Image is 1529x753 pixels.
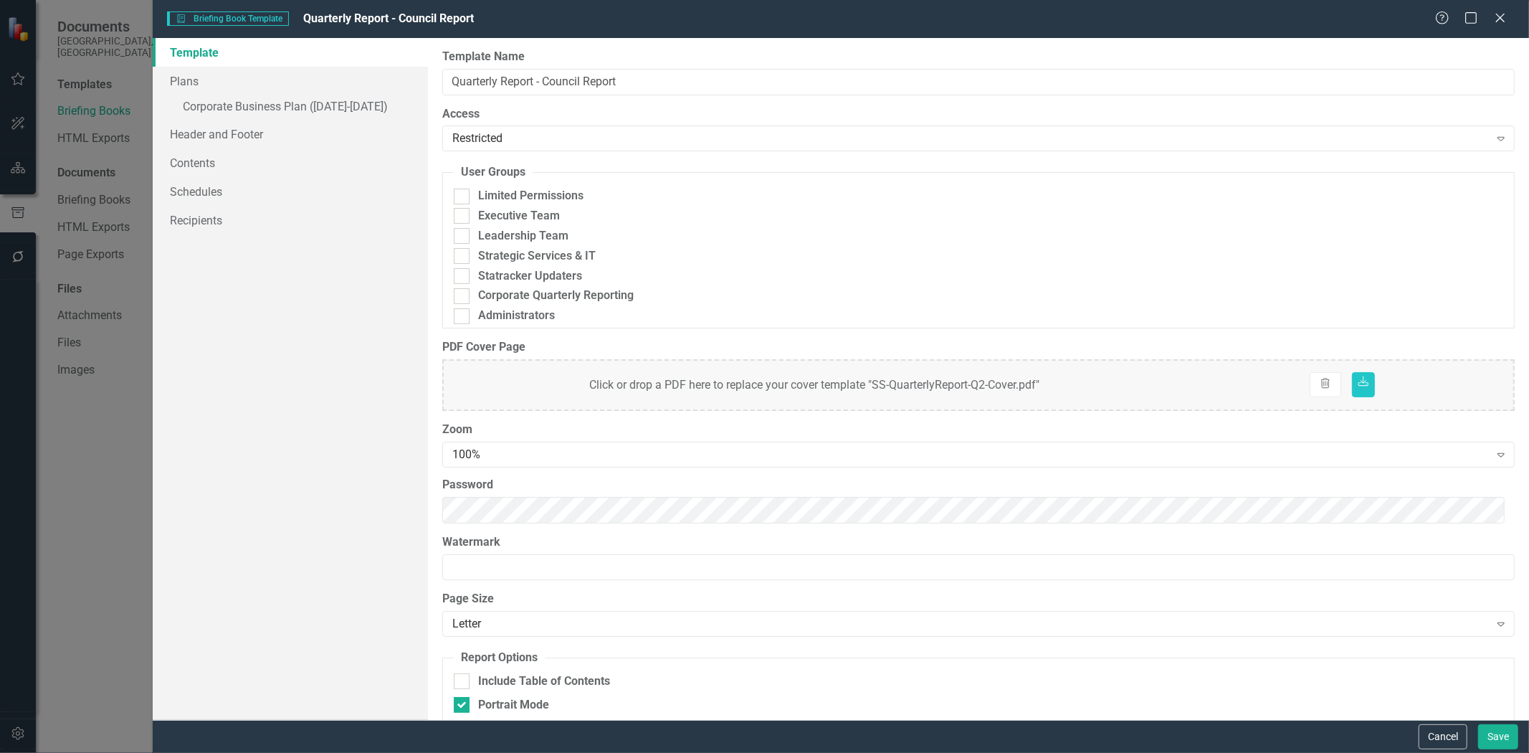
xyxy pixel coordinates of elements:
[442,591,1515,607] label: Page Size
[478,268,582,285] div: Statracker Updaters
[452,616,1489,633] div: Letter
[1478,724,1518,749] button: Save
[478,188,584,204] div: Limited Permissions
[452,446,1489,463] div: 100%
[454,650,545,666] legend: Report Options
[153,120,428,148] a: Header and Footer
[582,370,1047,401] div: Click or drop a PDF here to replace your cover template "SS-QuarterlyReport-Q2-Cover.pdf"
[478,248,596,265] div: Strategic Services & IT
[153,177,428,206] a: Schedules
[442,477,1515,493] label: Password
[153,206,428,235] a: Recipients
[478,697,549,714] div: Portrait Mode
[454,164,533,181] legend: User Groups
[442,49,1515,65] label: Template Name
[153,148,428,177] a: Contents
[153,67,428,95] a: Plans
[478,308,555,324] div: Administrators
[1419,724,1467,749] button: Cancel
[452,131,1489,147] div: Restricted
[167,11,288,26] span: Briefing Book Template
[442,106,1515,123] label: Access
[442,422,1515,438] label: Zoom
[153,38,428,67] a: Template
[303,11,474,25] span: Quarterly Report - Council Report
[442,534,1515,551] label: Watermark
[153,95,428,120] a: Corporate Business Plan ([DATE]-[DATE])
[478,208,560,224] div: Executive Team
[478,673,610,690] div: Include Table of Contents
[478,228,568,245] div: Leadership Team
[442,339,1515,356] label: PDF Cover Page
[478,288,634,304] div: Corporate Quarterly Reporting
